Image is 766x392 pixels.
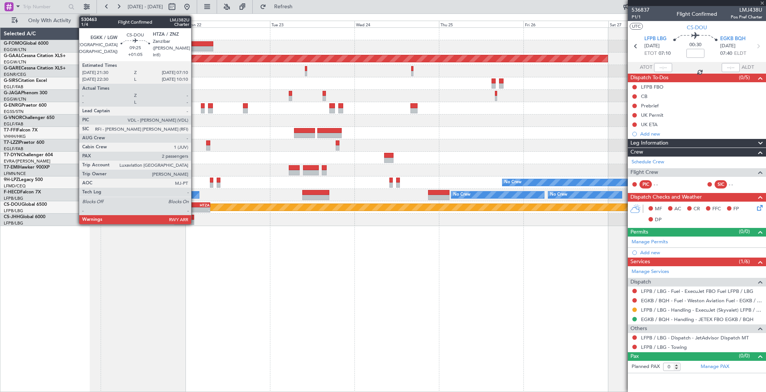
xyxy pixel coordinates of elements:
span: G-SIRS [4,78,18,83]
a: EGGW/LTN [4,59,26,65]
span: 07:40 [720,50,732,57]
div: - [177,208,193,212]
a: Manage Services [632,268,669,276]
span: CS-JHH [4,215,20,219]
a: T7-EMIHawker 900XP [4,165,50,170]
a: 9H-LPZLegacy 500 [4,178,43,182]
a: LFPB/LBG [4,208,23,214]
span: Crew [630,148,643,157]
span: ATOT [640,64,652,71]
div: [DATE] [91,15,104,21]
span: LMJ438U [731,6,762,14]
input: Trip Number [23,1,66,12]
div: No Crew [453,189,470,201]
a: G-FOMOGlobal 6000 [4,41,48,46]
div: HTZA [193,203,210,207]
span: Dispatch To-Dos [630,74,668,82]
a: T7-DYNChallenger 604 [4,153,53,157]
span: FP [733,205,739,213]
span: 9H-LPZ [4,178,19,182]
a: EVRA/[PERSON_NAME] [4,158,50,164]
span: P1/1 [632,14,650,20]
div: Flight Confirmed [677,10,717,18]
span: Flight Crew [630,168,658,177]
a: G-GARECessna Citation XLS+ [4,66,66,71]
span: G-JAGA [4,91,21,95]
span: CR [694,205,700,213]
span: CS-DOU [4,202,21,207]
div: - - [729,181,746,188]
span: 536837 [632,6,650,14]
a: G-ENRGPraetor 600 [4,103,47,108]
div: - [193,208,210,212]
a: T7-FFIFalcon 7X [4,128,38,133]
a: Manage Permits [632,238,668,246]
div: Wed 24 [354,21,439,27]
a: LFPB/LBG [4,196,23,201]
span: T7-EMI [4,165,18,170]
a: EGSS/STN [4,109,24,115]
span: T7-LZZI [4,140,19,145]
div: Fri 26 [523,21,608,27]
a: CS-JHHGlobal 6000 [4,215,45,219]
div: LFPB FBO [641,84,663,90]
span: G-GAAL [4,54,21,58]
span: Pax [630,352,639,361]
a: G-JAGAPhenom 300 [4,91,47,95]
div: SIC [715,180,727,188]
a: EGLF/FAB [4,146,23,152]
span: [DATE] [644,42,660,50]
span: [DATE] [720,42,736,50]
div: - - [654,181,671,188]
span: FFC [712,205,721,213]
span: (0/5) [739,74,750,81]
div: UK Permit [641,112,663,118]
a: LFPB/LBG [4,220,23,226]
span: Refresh [268,4,299,9]
span: 00:30 [689,41,701,49]
a: LFPB / LBG - Fuel - ExecuJet FBO Fuel LFPB / LBG [641,288,753,294]
div: Prebrief [641,103,659,109]
div: CB [641,93,647,100]
span: Only With Activity [20,18,79,23]
div: Add new [640,131,762,137]
span: Services [630,258,650,266]
a: G-SIRSCitation Excel [4,78,47,83]
a: EGKB / BQH - Fuel - Weston Aviation Fuel - EGKB / BQH [641,297,762,304]
span: T7-FFI [4,128,17,133]
a: LFMD/CEQ [4,183,26,189]
span: 07:10 [659,50,671,57]
span: [DATE] - [DATE] [128,3,163,10]
div: Sat 27 [608,21,693,27]
div: Sun 21 [101,21,185,27]
a: T7-LZZIPraetor 600 [4,140,44,145]
a: Schedule Crew [632,158,664,166]
span: T7-DYN [4,153,21,157]
div: Mon 22 [185,21,270,27]
span: G-GARE [4,66,21,71]
span: Dispatch [630,278,651,286]
div: EGKK [177,203,193,207]
span: ALDT [742,64,754,71]
button: Only With Activity [8,15,81,27]
a: EGLF/FAB [4,121,23,127]
span: LFPB LBG [644,35,666,43]
a: G-VNORChallenger 650 [4,116,54,120]
a: F-HECDFalcon 7X [4,190,41,194]
div: PIC [639,180,652,188]
a: EGNR/CEG [4,72,26,77]
a: LFMN/NCE [4,171,26,176]
span: Others [630,324,647,333]
a: EGGW/LTN [4,47,26,53]
a: G-GAALCessna Citation XLS+ [4,54,66,58]
a: EGGW/LTN [4,96,26,102]
a: LFPB / LBG - Dispatch - JetAdvisor Dispatch MT [641,335,749,341]
span: (0/0) [739,228,750,235]
a: LFPB / LBG - Handling - ExecuJet (Skyvalet) LFPB / LBG [641,307,762,313]
a: CS-DOUGlobal 6500 [4,202,47,207]
span: CS-DOU [687,24,707,32]
span: G-VNOR [4,116,22,120]
button: UTC [630,23,643,30]
a: LFPB / LBG - Towing [641,344,687,350]
span: Pos Pref Charter [731,14,762,20]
